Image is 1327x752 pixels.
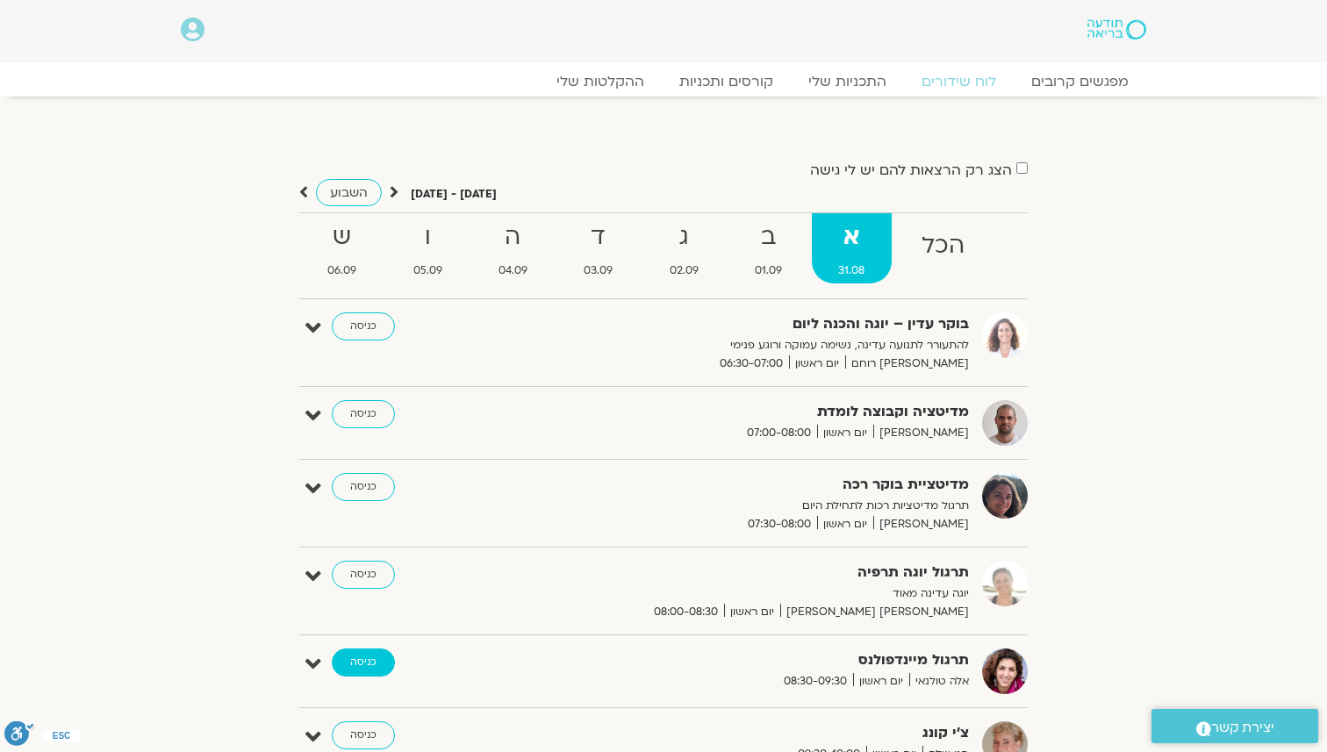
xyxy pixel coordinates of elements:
p: להתעורר לתנועה עדינה, נשימה עמוקה ורוגע פנימי [539,336,969,355]
span: 04.09 [472,261,554,280]
a: קורסים ותכניות [662,73,791,90]
strong: צ'י קונג [539,721,969,745]
a: כניסה [332,721,395,749]
span: 03.09 [557,261,639,280]
span: אלה טולנאי [909,672,969,691]
strong: ד [557,218,639,257]
span: [PERSON_NAME] רוחם [845,355,969,373]
span: יום ראשון [817,515,873,534]
p: תרגול מדיטציות רכות לתחילת היום [539,497,969,515]
strong: תרגול יוגה תרפיה [539,561,969,584]
span: 08:30-09:30 [778,672,853,691]
a: כניסה [332,400,395,428]
a: ו05.09 [386,213,468,283]
a: ה04.09 [472,213,554,283]
a: א31.08 [812,213,891,283]
a: כניסה [332,648,395,677]
span: 08:00-08:30 [648,603,724,621]
span: השבוע [330,184,368,201]
span: 05.09 [386,261,468,280]
p: [DATE] - [DATE] [411,185,497,204]
span: 06.09 [301,261,383,280]
strong: ש [301,218,383,257]
strong: א [812,218,891,257]
strong: מדיטציה וקבוצה לומדת [539,400,969,424]
a: מפגשים קרובים [1014,73,1146,90]
a: יצירת קשר [1151,709,1318,743]
span: [PERSON_NAME] [873,515,969,534]
a: כניסה [332,561,395,589]
span: 07:30-08:00 [742,515,817,534]
span: יום ראשון [817,424,873,442]
a: ש06.09 [301,213,383,283]
a: לוח שידורים [904,73,1014,90]
strong: בוקר עדין – יוגה והכנה ליום [539,312,969,336]
span: 02.09 [643,261,725,280]
span: יום ראשון [789,355,845,373]
a: כניסה [332,312,395,340]
span: 31.08 [812,261,891,280]
strong: ה [472,218,554,257]
a: השבוע [316,179,382,206]
nav: Menu [181,73,1146,90]
strong: ב [728,218,808,257]
span: יום ראשון [724,603,780,621]
label: הצג רק הרצאות להם יש לי גישה [810,162,1012,178]
span: [PERSON_NAME] [PERSON_NAME] [780,603,969,621]
span: יום ראשון [853,672,909,691]
span: 06:30-07:00 [714,355,789,373]
a: הכל [895,213,991,283]
a: ד03.09 [557,213,639,283]
a: ב01.09 [728,213,808,283]
a: התכניות שלי [791,73,904,90]
strong: מדיטציית בוקר רכה [539,473,969,497]
strong: ו [386,218,468,257]
strong: הכל [895,226,991,266]
span: [PERSON_NAME] [873,424,969,442]
span: יצירת קשר [1211,716,1274,740]
strong: ג [643,218,725,257]
a: כניסה [332,473,395,501]
p: יוגה עדינה מאוד [539,584,969,603]
strong: תרגול מיינדפולנס [539,648,969,672]
span: 07:00-08:00 [741,424,817,442]
span: 01.09 [728,261,808,280]
a: ההקלטות שלי [539,73,662,90]
a: ג02.09 [643,213,725,283]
